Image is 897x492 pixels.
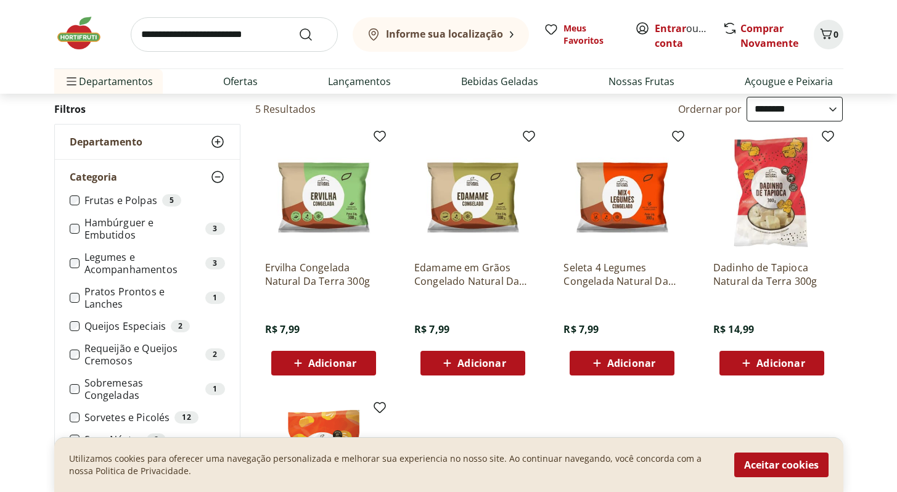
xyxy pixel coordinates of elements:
[414,322,449,336] span: R$ 7,99
[54,15,116,52] img: Hortifruti
[147,433,166,446] div: 2
[205,223,224,235] div: 3
[414,261,531,288] a: Edamame em Grãos Congelado Natural Da Terra 300g
[298,27,328,42] button: Submit Search
[607,358,655,368] span: Adicionar
[544,22,620,47] a: Meus Favoritos
[563,22,620,47] span: Meus Favoritos
[205,348,224,361] div: 2
[174,411,198,424] div: 12
[84,194,225,207] label: Frutas e Polpas
[563,261,681,288] a: Seleta 4 Legumes Congelada Natural Da Terra 300g
[414,134,531,251] img: Edamame em Grãos Congelado Natural Da Terra 300g
[461,74,538,89] a: Bebidas Geladas
[563,134,681,251] img: Seleta 4 Legumes Congelada Natural Da Terra 300g
[740,22,798,50] a: Comprar Novamente
[84,320,225,332] label: Queijos Especiais
[265,134,382,251] img: Ervilha Congelada Natural Da Terra 300g
[64,67,153,96] span: Departamentos
[655,21,710,51] span: ou
[162,194,181,207] div: 5
[84,377,225,401] label: Sobremesas Congeladas
[55,125,240,159] button: Departamento
[328,74,391,89] a: Lançamentos
[205,292,224,304] div: 1
[205,257,224,269] div: 3
[834,28,838,40] span: 0
[84,251,225,276] label: Legumes e Acompanhamentos
[756,358,805,368] span: Adicionar
[64,67,79,96] button: Menu
[69,453,719,477] p: Utilizamos cookies para oferecer uma navegação personalizada e melhorar sua experiencia no nosso ...
[386,27,503,41] b: Informe sua localização
[70,171,117,183] span: Categoria
[719,351,824,375] button: Adicionar
[84,342,225,367] label: Requeijão e Queijos Cremosos
[265,261,382,288] a: Ervilha Congelada Natural Da Terra 300g
[55,160,240,194] button: Categoria
[271,351,376,375] button: Adicionar
[570,351,674,375] button: Adicionar
[308,358,356,368] span: Adicionar
[131,17,338,52] input: search
[223,74,258,89] a: Ofertas
[563,322,599,336] span: R$ 7,99
[713,261,830,288] a: Dadinho de Tapioca Natural da Terra 300g
[713,134,830,251] img: Dadinho de Tapioca Natural da Terra 300g
[84,285,225,310] label: Pratos Prontos e Lanches
[205,383,224,395] div: 1
[54,97,240,121] h2: Filtros
[84,411,225,424] label: Sorvetes e Picolés
[70,136,142,148] span: Departamento
[265,322,300,336] span: R$ 7,99
[457,358,506,368] span: Adicionar
[814,20,843,49] button: Carrinho
[713,322,754,336] span: R$ 14,99
[420,351,525,375] button: Adicionar
[608,74,674,89] a: Nossas Frutas
[678,102,742,116] label: Ordernar por
[171,320,190,332] div: 2
[255,102,316,116] h2: 5 Resultados
[734,453,829,477] button: Aceitar cookies
[84,216,225,241] label: Hambúrguer e Embutidos
[655,22,686,35] a: Entrar
[84,433,225,446] label: Suco Néctar
[655,22,723,50] a: Criar conta
[745,74,833,89] a: Açougue e Peixaria
[353,17,529,52] button: Informe sua localização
